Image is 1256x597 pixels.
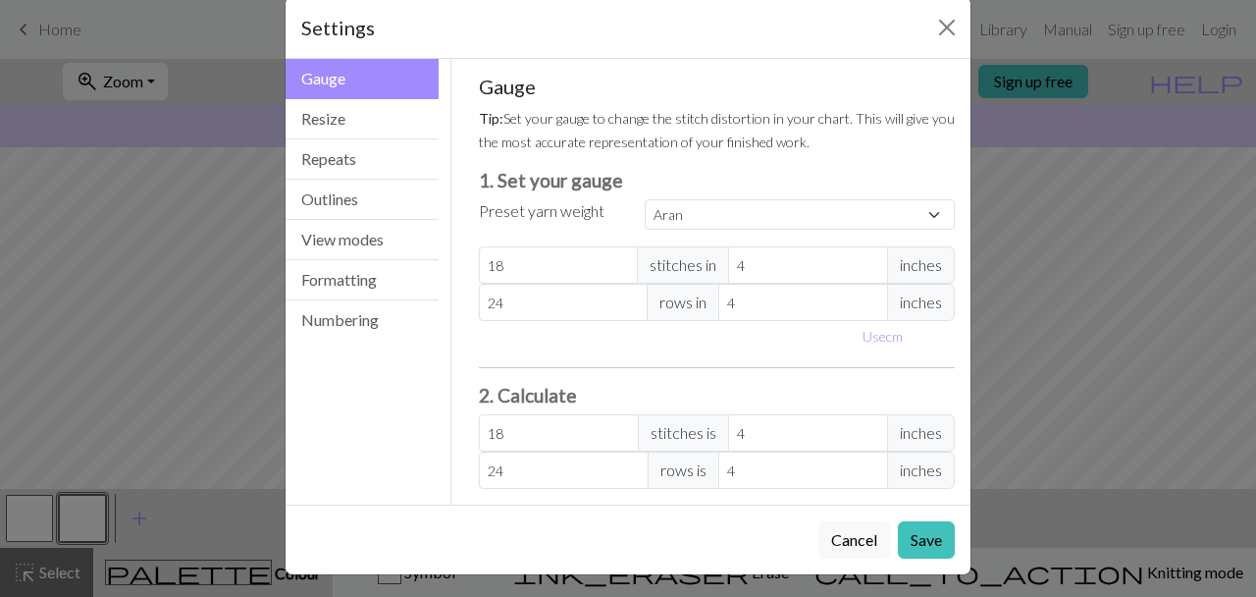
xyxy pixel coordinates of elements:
[286,99,439,139] button: Resize
[854,321,912,352] button: Usecm
[286,139,439,180] button: Repeats
[648,452,719,489] span: rows is
[638,414,729,452] span: stitches is
[286,300,439,340] button: Numbering
[887,284,955,321] span: inches
[286,220,439,260] button: View modes
[931,12,963,43] button: Close
[887,452,955,489] span: inches
[286,260,439,300] button: Formatting
[479,110,503,127] strong: Tip:
[479,110,955,150] small: Set your gauge to change the stitch distortion in your chart. This will give you the most accurat...
[637,246,729,284] span: stitches in
[647,284,719,321] span: rows in
[479,384,956,407] h3: 2. Calculate
[301,13,375,42] h5: Settings
[887,246,955,284] span: inches
[818,521,890,559] button: Cancel
[479,199,604,223] label: Preset yarn weight
[479,169,956,191] h3: 1. Set your gauge
[286,59,439,99] button: Gauge
[479,75,956,98] h5: Gauge
[286,180,439,220] button: Outlines
[898,521,955,559] button: Save
[887,414,955,452] span: inches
